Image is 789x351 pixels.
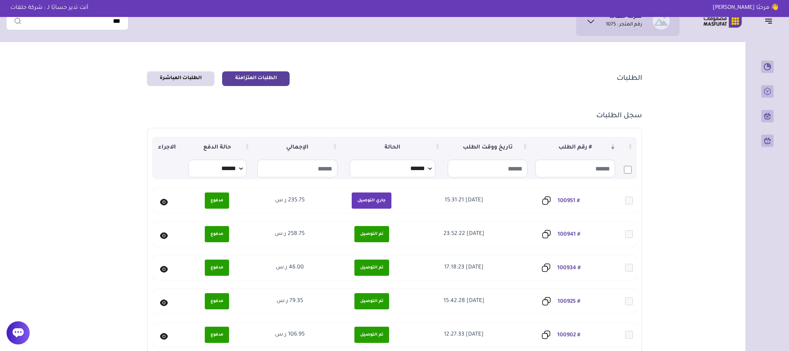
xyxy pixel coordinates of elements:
div: الاجراء [152,137,181,158]
a: # 100934 [557,265,581,271]
div: الإجمالي [253,137,341,158]
th: الاجراء : activate to sort column ascending [152,137,181,158]
span: مدفوع [205,226,229,242]
span: مدفوع [205,293,229,309]
th: : activate to sort column ascending [619,137,636,158]
span: [DATE] 15:31:21 [445,197,483,204]
a: # 100902 [557,332,580,338]
span: تم التوصيل [354,327,389,343]
div: تاريخ ووقت الطلب [444,137,531,158]
a: الطلبات المتزامنة [222,71,290,86]
span: جاري التوصيل [352,192,391,209]
p: 👋 مرحبًا [PERSON_NAME] [707,4,784,12]
span: مدفوع [205,327,229,343]
td: 46.00 ر.س [254,255,325,280]
span: [DATE] 12:27:33 [444,332,484,338]
img: شركة حلقات [652,12,670,30]
td: 235.75 ر.س [254,188,325,213]
h1: شركة حلقات [609,13,642,21]
th: الإجمالي : activate to sort column ascending [253,137,341,158]
span: [DATE] 17:18:23 [444,265,484,271]
span: مدفوع [205,192,229,209]
td: 79.35 ر.س [254,289,325,314]
a: الطلبات المباشرة [147,71,214,86]
span: [DATE] 15:42:28 [443,298,484,304]
th: # رقم الطلب : activate to sort column ascending [531,137,619,158]
span: [DATE] 23:52:22 [443,231,484,237]
th: الحالة : activate to sort column ascending [341,137,444,158]
p: رقم المتجر : 1075 [606,21,642,29]
img: Logo [698,13,747,29]
a: # 100941 [558,231,580,238]
a: # 100925 [558,299,580,305]
div: حالة الدفع [181,137,253,158]
h1: الطلبات [617,74,642,83]
p: أنت تدير حسابًا لـ : شركة حلقات [5,4,94,12]
span: مدفوع [205,260,229,276]
span: تم التوصيل [354,293,389,309]
div: # رقم الطلب [531,137,619,158]
div: الحالة [341,137,444,158]
th: تاريخ ووقت الطلب : activate to sort column ascending [444,137,531,158]
td: 106.95 ر.س [254,322,325,347]
span: تم التوصيل [354,226,389,242]
th: حالة الدفع : activate to sort column ascending [181,137,253,158]
h1: سجل الطلبات [596,111,642,121]
span: تم التوصيل [354,260,389,276]
a: # 100951 [558,198,580,204]
td: 258.75 ر.س [254,222,325,246]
